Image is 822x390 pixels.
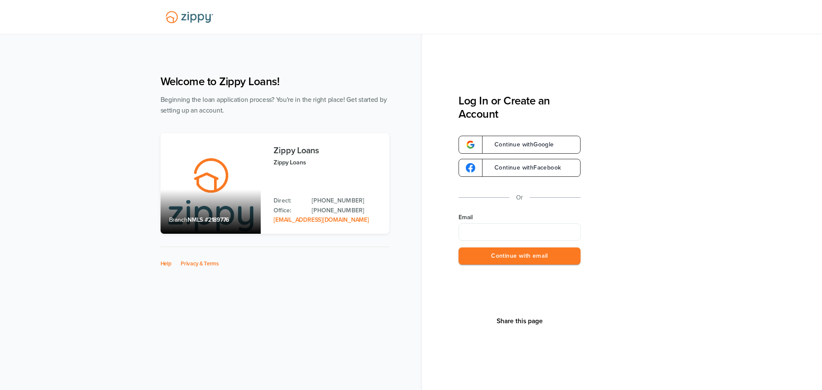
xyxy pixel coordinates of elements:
span: Continue with Google [486,142,554,148]
img: Lender Logo [161,7,218,27]
span: Continue with Facebook [486,165,561,171]
p: Zippy Loans [274,158,380,167]
span: NMLS #2189776 [188,216,229,223]
img: google-logo [466,163,475,173]
p: Or [516,192,523,203]
button: Continue with email [459,247,581,265]
span: Beginning the loan application process? You're in the right place! Get started by setting up an a... [161,96,387,114]
input: Email Address [459,223,581,241]
h3: Log In or Create an Account [459,94,581,121]
p: Office: [274,206,303,215]
img: google-logo [466,140,475,149]
label: Email [459,213,581,222]
a: Privacy & Terms [181,260,219,267]
a: Office Phone: 512-975-2947 [312,206,380,215]
p: Direct: [274,196,303,205]
a: Direct Phone: 512-975-2947 [312,196,380,205]
h3: Zippy Loans [274,146,380,155]
a: google-logoContinue withFacebook [459,159,581,177]
button: Share This Page [494,317,545,325]
span: Branch [169,216,188,223]
h1: Welcome to Zippy Loans! [161,75,389,88]
a: google-logoContinue withGoogle [459,136,581,154]
a: Help [161,260,172,267]
a: Email Address: zippyguide@zippymh.com [274,216,369,223]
